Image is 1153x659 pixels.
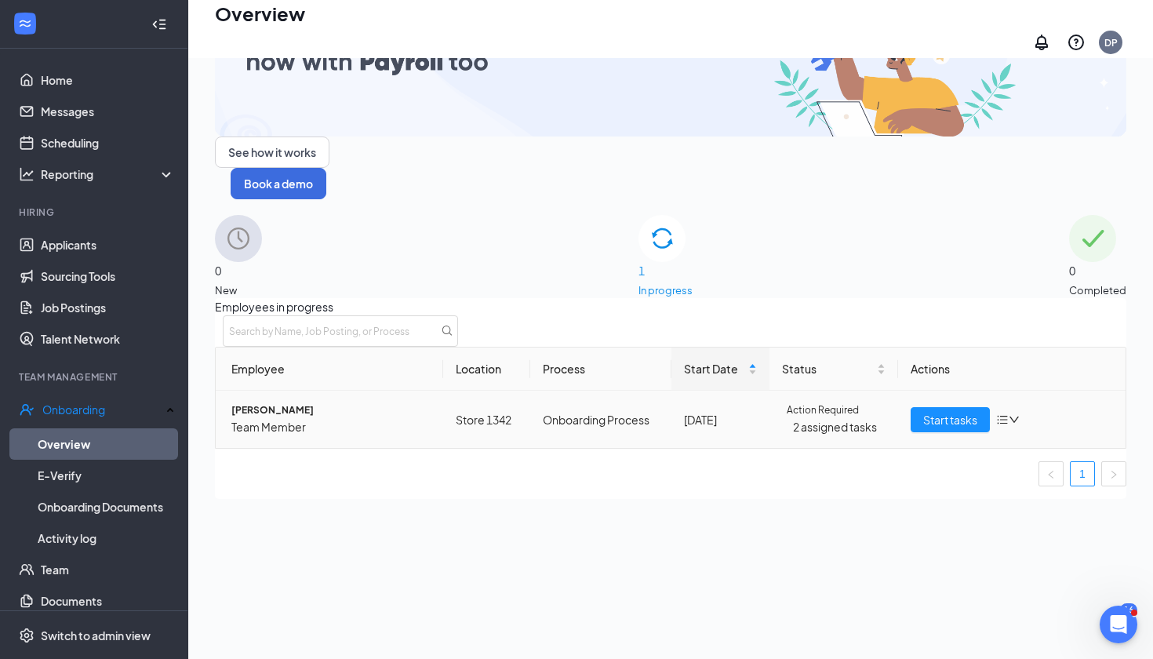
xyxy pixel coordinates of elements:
[41,166,176,182] div: Reporting
[1104,36,1118,49] div: DP
[443,391,530,448] td: Store 1342
[41,628,151,643] div: Switch to admin view
[793,418,886,435] span: 2 assigned tasks
[41,323,175,355] a: Talent Network
[41,127,175,158] a: Scheduling
[215,298,1126,315] span: Employees in progress
[530,391,671,448] td: Onboarding Process
[911,407,990,432] button: Start tasks
[38,460,175,491] a: E-Verify
[215,137,329,168] button: See how it works
[1071,462,1094,486] a: 1
[19,370,172,384] div: Team Management
[530,348,671,391] th: Process
[898,348,1126,391] th: Actions
[17,16,33,31] svg: WorkstreamLogo
[1120,603,1137,617] div: 16
[231,168,326,199] button: Book a demo
[38,428,175,460] a: Overview
[1100,606,1137,643] iframe: Intercom live chat
[151,16,167,32] svg: Collapse
[782,360,874,377] span: Status
[215,282,262,298] span: New
[41,554,175,585] a: Team
[787,403,859,418] span: Action Required
[1109,470,1118,479] span: right
[1067,33,1086,52] svg: QuestionInfo
[684,411,757,428] div: [DATE]
[19,628,35,643] svg: Settings
[1038,461,1064,486] button: left
[215,262,262,279] span: 0
[41,260,175,292] a: Sourcing Tools
[41,585,175,617] a: Documents
[41,229,175,260] a: Applicants
[41,96,175,127] a: Messages
[231,403,431,418] span: [PERSON_NAME]
[38,491,175,522] a: Onboarding Documents
[1070,461,1095,486] li: 1
[923,411,977,428] span: Start tasks
[19,166,35,182] svg: Analysis
[223,315,458,347] input: Search by Name, Job Posting, or Process
[41,292,175,323] a: Job Postings
[42,402,162,417] div: Onboarding
[19,402,35,417] svg: UserCheck
[231,418,431,435] span: Team Member
[216,348,443,391] th: Employee
[41,64,175,96] a: Home
[38,522,175,554] a: Activity log
[1046,470,1056,479] span: left
[1032,33,1051,52] svg: Notifications
[996,413,1009,426] span: bars
[443,348,530,391] th: Location
[769,348,898,391] th: Status
[1069,262,1126,279] span: 0
[638,262,693,279] span: 1
[1038,461,1064,486] li: Previous Page
[638,282,693,298] span: In progress
[1009,414,1020,425] span: down
[1069,282,1126,298] span: Completed
[215,7,1126,137] img: payroll-small.gif
[684,360,745,377] span: Start Date
[1101,461,1126,486] button: right
[1101,461,1126,486] li: Next Page
[19,206,172,219] div: Hiring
